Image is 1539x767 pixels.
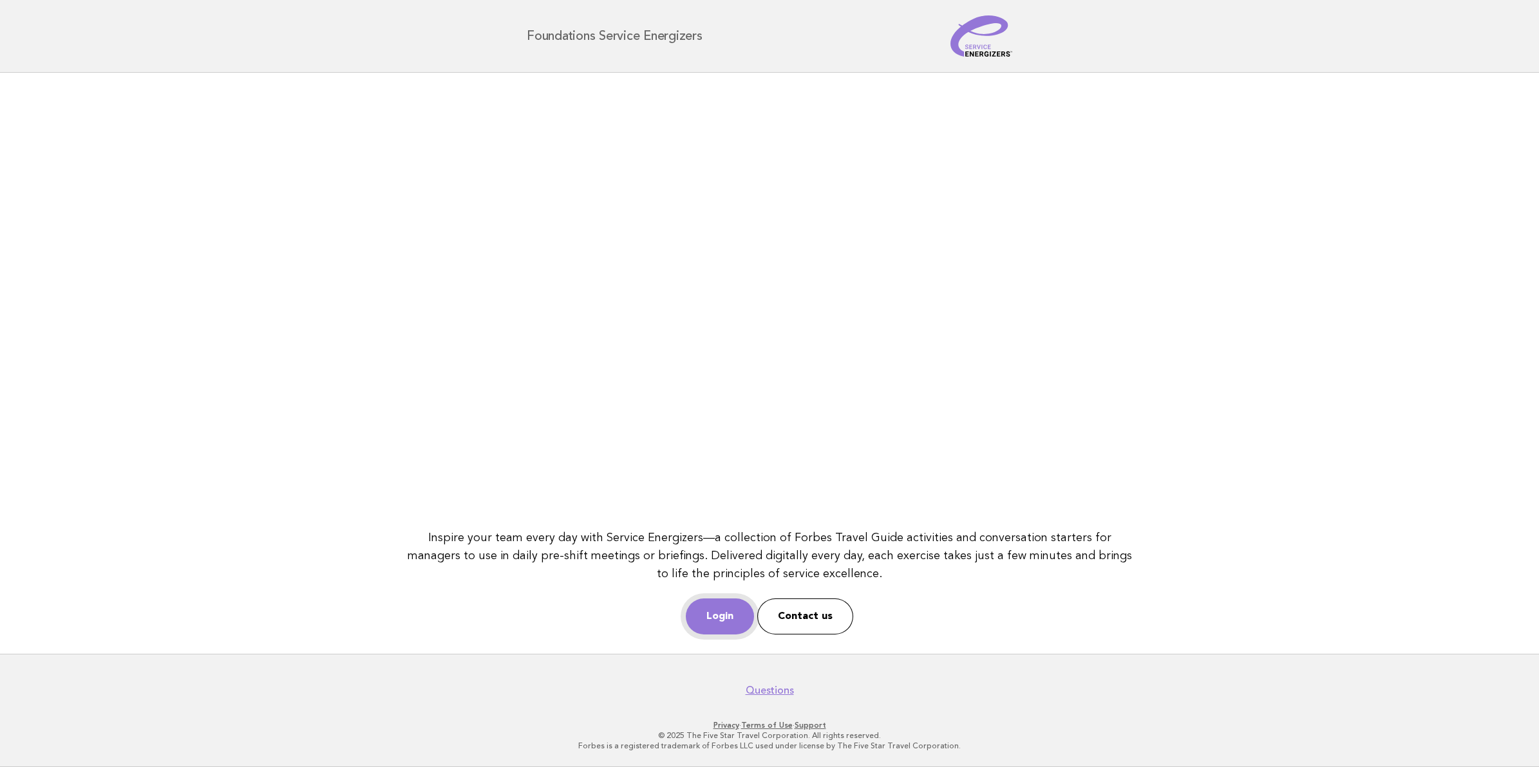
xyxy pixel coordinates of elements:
img: Service Energizers [950,15,1012,57]
a: Questions [746,684,794,697]
a: Login [686,598,754,634]
p: Forbes is a registered trademark of Forbes LLC used under license by The Five Star Travel Corpora... [375,741,1164,751]
p: Inspire your team every day with Service Energizers—a collection of Forbes Travel Guide activitie... [401,529,1139,583]
a: Privacy [713,721,739,730]
a: Contact us [757,598,853,634]
p: · · [375,720,1164,730]
iframe: YouTube video player [401,92,1139,507]
h1: Foundations Service Energizers [527,30,703,42]
a: Terms of Use [741,721,793,730]
p: © 2025 The Five Star Travel Corporation. All rights reserved. [375,730,1164,741]
a: Support [795,721,826,730]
